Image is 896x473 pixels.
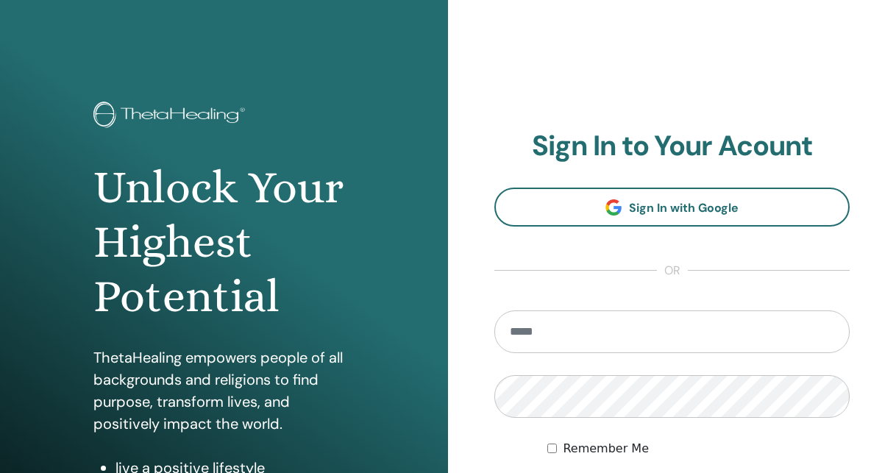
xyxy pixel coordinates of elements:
[93,160,355,324] h1: Unlock Your Highest Potential
[629,200,739,216] span: Sign In with Google
[657,262,688,280] span: or
[547,440,850,458] div: Keep me authenticated indefinitely or until I manually logout
[494,129,850,163] h2: Sign In to Your Acount
[93,346,355,435] p: ThetaHealing empowers people of all backgrounds and religions to find purpose, transform lives, a...
[494,188,850,227] a: Sign In with Google
[563,440,649,458] label: Remember Me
